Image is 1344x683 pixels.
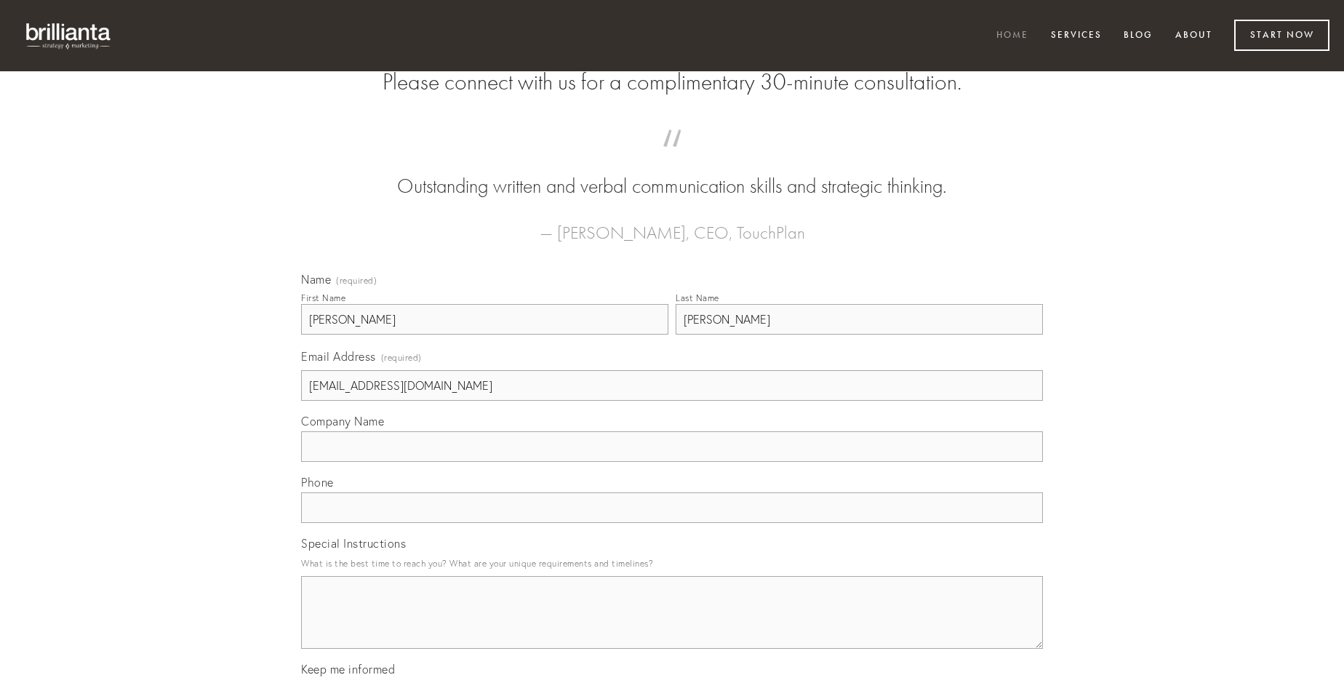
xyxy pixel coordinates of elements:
[987,24,1038,48] a: Home
[301,662,395,676] span: Keep me informed
[301,554,1043,573] p: What is the best time to reach you? What are your unique requirements and timelines?
[301,349,376,364] span: Email Address
[1114,24,1162,48] a: Blog
[15,15,124,57] img: brillianta - research, strategy, marketing
[324,144,1020,201] blockquote: Outstanding written and verbal communication skills and strategic thinking.
[1041,24,1111,48] a: Services
[301,536,406,551] span: Special Instructions
[301,68,1043,96] h2: Please connect with us for a complimentary 30-minute consultation.
[301,414,384,428] span: Company Name
[1166,24,1222,48] a: About
[381,348,422,367] span: (required)
[324,201,1020,247] figcaption: — [PERSON_NAME], CEO, TouchPlan
[324,144,1020,172] span: “
[1234,20,1329,51] a: Start Now
[301,272,331,287] span: Name
[301,475,334,490] span: Phone
[676,292,719,303] div: Last Name
[301,292,345,303] div: First Name
[336,276,377,285] span: (required)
